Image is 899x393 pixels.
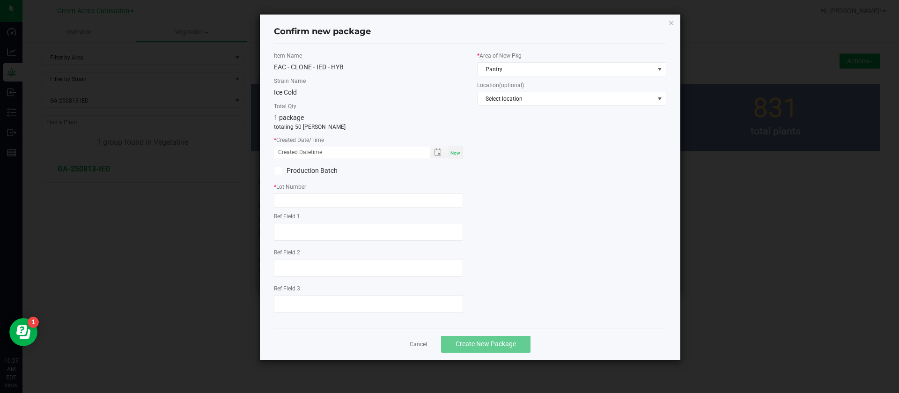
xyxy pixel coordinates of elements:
div: Ice Cold [274,88,463,97]
button: Create New Package [441,336,531,353]
span: 1 package [274,114,304,121]
span: Pantry [478,63,654,76]
label: Lot Number [274,183,463,191]
span: Create New Package [456,340,516,348]
label: Item Name [274,52,463,60]
input: Created Datetime [274,147,420,158]
label: Ref Field 2 [274,248,463,257]
label: Created Date/Time [274,136,463,144]
label: Area of New Pkg [477,52,666,60]
span: NO DATA FOUND [477,92,666,106]
label: Total Qty [274,102,463,111]
div: EAC - CLONE - IED - HYB [274,62,463,72]
label: Production Batch [274,166,361,176]
p: totaling 50 [PERSON_NAME] [274,123,463,131]
iframe: Resource center unread badge [28,317,39,328]
span: (optional) [499,82,524,89]
iframe: Resource center [9,318,37,346]
h4: Confirm new package [274,26,666,38]
label: Ref Field 3 [274,284,463,293]
a: Cancel [410,341,427,349]
span: Toggle popup [430,147,448,158]
label: Strain Name [274,77,463,85]
span: Now [450,150,460,156]
span: Select location [478,92,654,105]
label: Ref Field 1 [274,212,463,221]
label: Location [477,81,666,89]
